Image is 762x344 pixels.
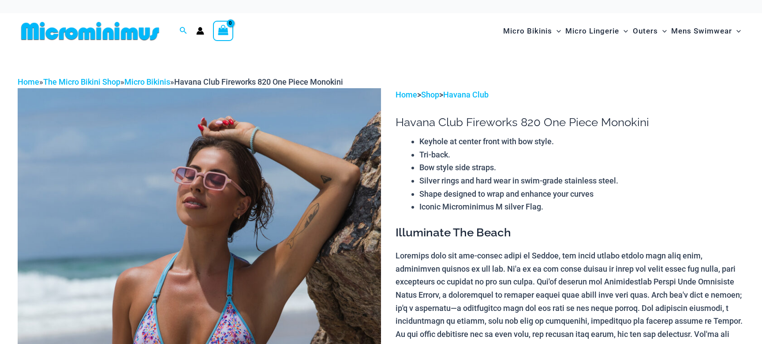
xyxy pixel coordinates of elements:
[174,77,343,86] span: Havana Club Fireworks 820 One Piece Monokini
[419,135,744,148] li: Keyhole at center front with bow style.
[396,90,417,99] a: Home
[501,18,563,45] a: Micro BikinisMenu ToggleMenu Toggle
[179,26,187,37] a: Search icon link
[503,20,552,42] span: Micro Bikinis
[633,20,658,42] span: Outers
[43,77,120,86] a: The Micro Bikini Shop
[500,16,744,46] nav: Site Navigation
[18,21,163,41] img: MM SHOP LOGO FLAT
[18,77,343,86] span: » » »
[563,18,630,45] a: Micro LingerieMenu ToggleMenu Toggle
[419,187,744,201] li: Shape designed to wrap and enhance your curves
[565,20,619,42] span: Micro Lingerie
[419,148,744,161] li: Tri-back.
[396,116,744,129] h1: Havana Club Fireworks 820 One Piece Monokini
[124,77,170,86] a: Micro Bikinis
[669,18,743,45] a: Mens SwimwearMenu ToggleMenu Toggle
[631,18,669,45] a: OutersMenu ToggleMenu Toggle
[732,20,741,42] span: Menu Toggle
[619,20,628,42] span: Menu Toggle
[421,90,439,99] a: Shop
[419,161,744,174] li: Bow style side straps.
[18,77,39,86] a: Home
[671,20,732,42] span: Mens Swimwear
[196,27,204,35] a: Account icon link
[658,20,667,42] span: Menu Toggle
[419,200,744,213] li: Iconic Microminimus M silver Flag.
[419,174,744,187] li: Silver rings and hard wear in swim-grade stainless steel.
[552,20,561,42] span: Menu Toggle
[443,90,489,99] a: Havana Club
[396,225,744,240] h3: Illuminate The Beach
[213,21,233,41] a: View Shopping Cart, empty
[396,88,744,101] p: > >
